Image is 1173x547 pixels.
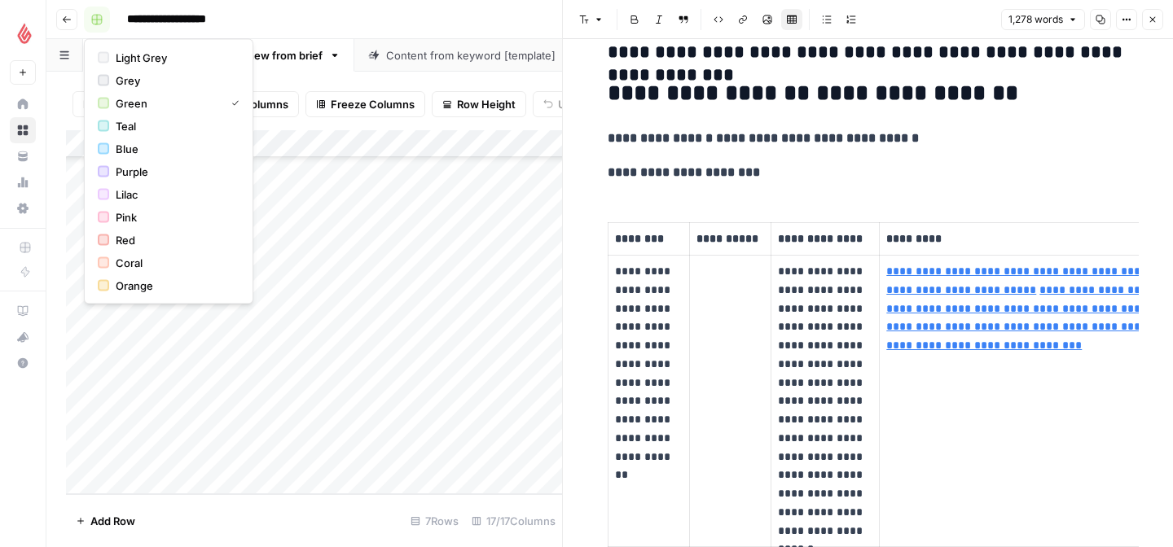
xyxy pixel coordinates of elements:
button: What's new? [10,324,36,350]
span: 1,278 words [1008,12,1063,27]
span: Filter [83,96,109,112]
div: Content from keyword [template] [386,47,559,63]
span: 17 Columns [230,96,288,112]
a: Browse [10,117,36,143]
button: Filter [72,91,134,117]
div: What's new? [11,325,35,349]
span: Grey [116,72,233,89]
button: 1,278 words [1001,9,1085,30]
span: Coral [116,255,233,271]
span: Lilac [116,186,233,203]
a: Sports and outdoors - net new from brief [83,39,354,72]
a: Settings [10,195,36,221]
div: 17/17 Columns [465,508,562,534]
span: Purple [116,164,233,180]
button: Workspace: Lightspeed [10,13,36,54]
a: Home [10,91,36,117]
a: Usage [10,169,36,195]
span: Blue [116,141,233,157]
button: Undo [533,91,596,117]
button: Help + Support [10,350,36,376]
span: Orange [116,278,233,294]
span: Green [116,95,218,112]
span: Light Grey [116,50,233,66]
span: Pink [116,209,233,225]
button: Add Row [66,508,145,534]
div: 7 Rows [404,508,465,534]
img: Lightspeed Logo [10,19,39,48]
span: Red [116,232,233,248]
button: Freeze Columns [305,91,425,117]
span: Row Height [457,96,516,112]
a: Your Data [10,143,36,169]
span: Teal [116,118,233,134]
button: Row Height [432,91,526,117]
a: AirOps Academy [10,298,36,324]
span: Freeze Columns [331,96,415,112]
a: Content from keyword [template] [354,39,591,72]
span: Add Row [90,513,135,529]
